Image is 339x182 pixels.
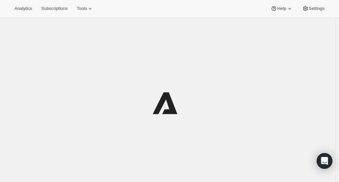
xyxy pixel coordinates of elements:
[267,4,297,13] button: Help
[77,6,87,11] span: Tools
[37,4,71,13] button: Subscriptions
[298,4,328,13] button: Settings
[73,4,97,13] button: Tools
[309,6,325,11] span: Settings
[277,6,286,11] span: Help
[41,6,67,11] span: Subscriptions
[317,153,332,169] div: Open Intercom Messenger
[14,6,32,11] span: Analytics
[11,4,36,13] button: Analytics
